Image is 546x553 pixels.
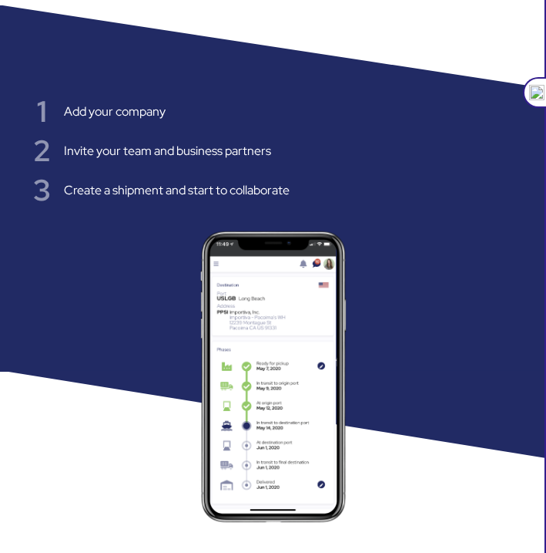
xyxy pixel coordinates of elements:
[64,182,290,198] div: Create a shipment and start to collaborate
[27,92,56,131] div: 1
[64,103,166,120] div: Add your company
[42,332,519,352] div: Wherever and
[42,352,519,372] div: whenver you want
[64,143,271,159] div: Invite your team and business partners
[27,170,56,210] div: 3
[27,131,56,170] div: 2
